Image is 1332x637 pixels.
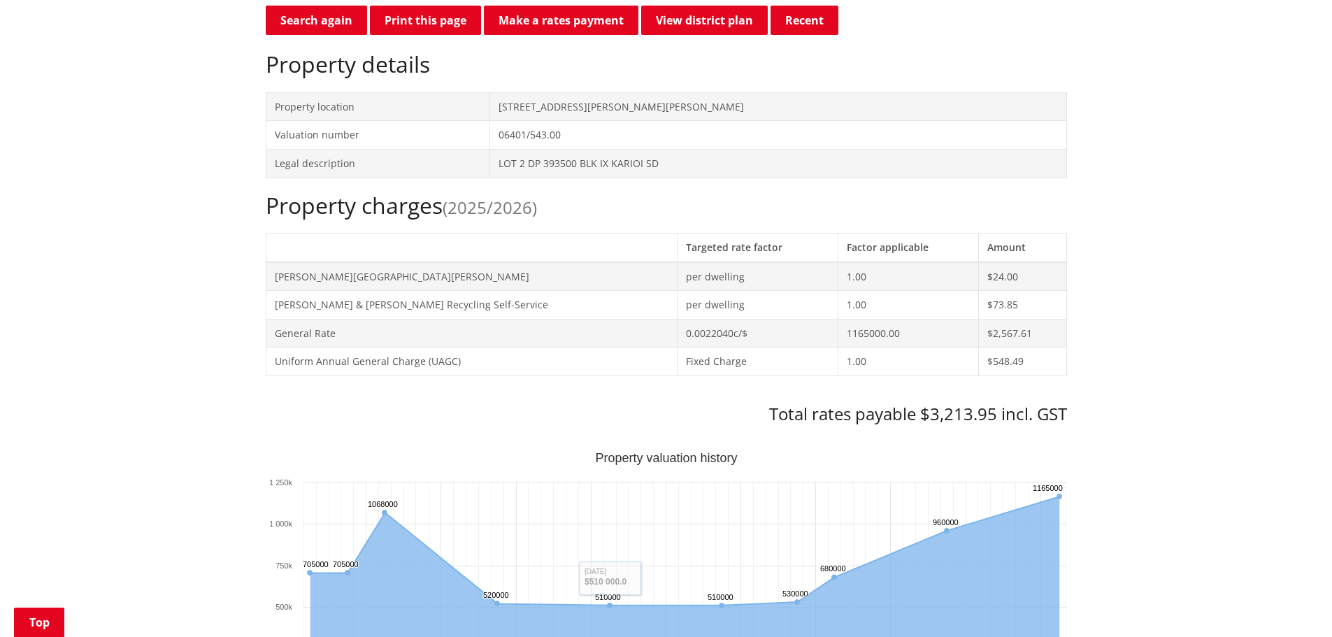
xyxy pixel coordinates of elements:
[266,6,367,35] a: Search again
[268,520,292,528] text: 1 000k
[489,149,1066,178] td: LOT 2 DP 393500 BLK IX KARIOI SD
[307,570,313,575] path: Wednesday, Jun 30, 12:00, 705,000. Capital Value.
[266,404,1067,424] h3: Total rates payable $3,213.95 incl. GST
[708,593,733,601] text: 510000
[978,233,1066,262] th: Amount
[677,291,838,320] td: per dwelling
[303,560,329,568] text: 705000
[275,603,292,611] text: 500k
[978,262,1066,291] td: $24.00
[641,6,768,35] a: View district plan
[489,121,1066,150] td: 06401/543.00
[838,262,978,291] td: 1.00
[345,570,350,575] path: Thursday, Jun 30, 12:00, 705,000. Capital Value.
[489,92,1066,121] td: [STREET_ADDRESS][PERSON_NAME][PERSON_NAME]
[838,348,978,376] td: 1.00
[368,500,398,508] text: 1068000
[782,589,808,598] text: 530000
[771,6,838,35] button: Recent
[1033,484,1063,492] text: 1165000
[820,564,846,573] text: 680000
[944,528,950,534] path: Wednesday, Jun 30, 12:00, 960,000. Capital Value.
[677,233,838,262] th: Targeted rate factor
[483,591,509,599] text: 520000
[595,593,621,601] text: 510000
[266,262,677,291] td: [PERSON_NAME][GEOGRAPHIC_DATA][PERSON_NAME]
[978,291,1066,320] td: $73.85
[333,560,359,568] text: 705000
[266,121,489,150] td: Valuation number
[838,233,978,262] th: Factor applicable
[266,192,1067,219] h2: Property charges
[494,601,500,606] path: Tuesday, Jun 30, 12:00, 520,000. Capital Value.
[443,196,537,219] span: (2025/2026)
[266,291,677,320] td: [PERSON_NAME] & [PERSON_NAME] Recycling Self-Service
[275,561,292,570] text: 750k
[1268,578,1318,629] iframe: Messenger Launcher
[719,603,724,608] path: Tuesday, Jun 30, 12:00, 510,000. Capital Value.
[484,6,638,35] a: Make a rates payment
[677,262,838,291] td: per dwelling
[978,319,1066,348] td: $2,567.61
[838,319,978,348] td: 1165000.00
[370,6,481,35] button: Print this page
[933,518,959,527] text: 960000
[268,478,292,487] text: 1 250k
[266,92,489,121] td: Property location
[266,319,677,348] td: General Rate
[595,451,737,465] text: Property valuation history
[607,603,613,608] path: Saturday, Jun 30, 12:00, 510,000. Capital Value.
[14,608,64,637] a: Top
[381,510,387,515] path: Friday, Jun 30, 12:00, 1,068,000. Capital Value.
[677,319,838,348] td: 0.0022040c/$
[266,149,489,178] td: Legal description
[838,291,978,320] td: 1.00
[266,348,677,376] td: Uniform Annual General Charge (UAGC)
[831,574,836,580] path: Saturday, Jun 30, 12:00, 680,000. Capital Value.
[677,348,838,376] td: Fixed Charge
[978,348,1066,376] td: $548.49
[1057,494,1062,499] path: Sunday, Jun 30, 12:00, 1,165,000. Capital Value.
[794,599,800,605] path: Friday, Jun 30, 12:00, 530,000. Capital Value.
[266,51,1067,78] h2: Property details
